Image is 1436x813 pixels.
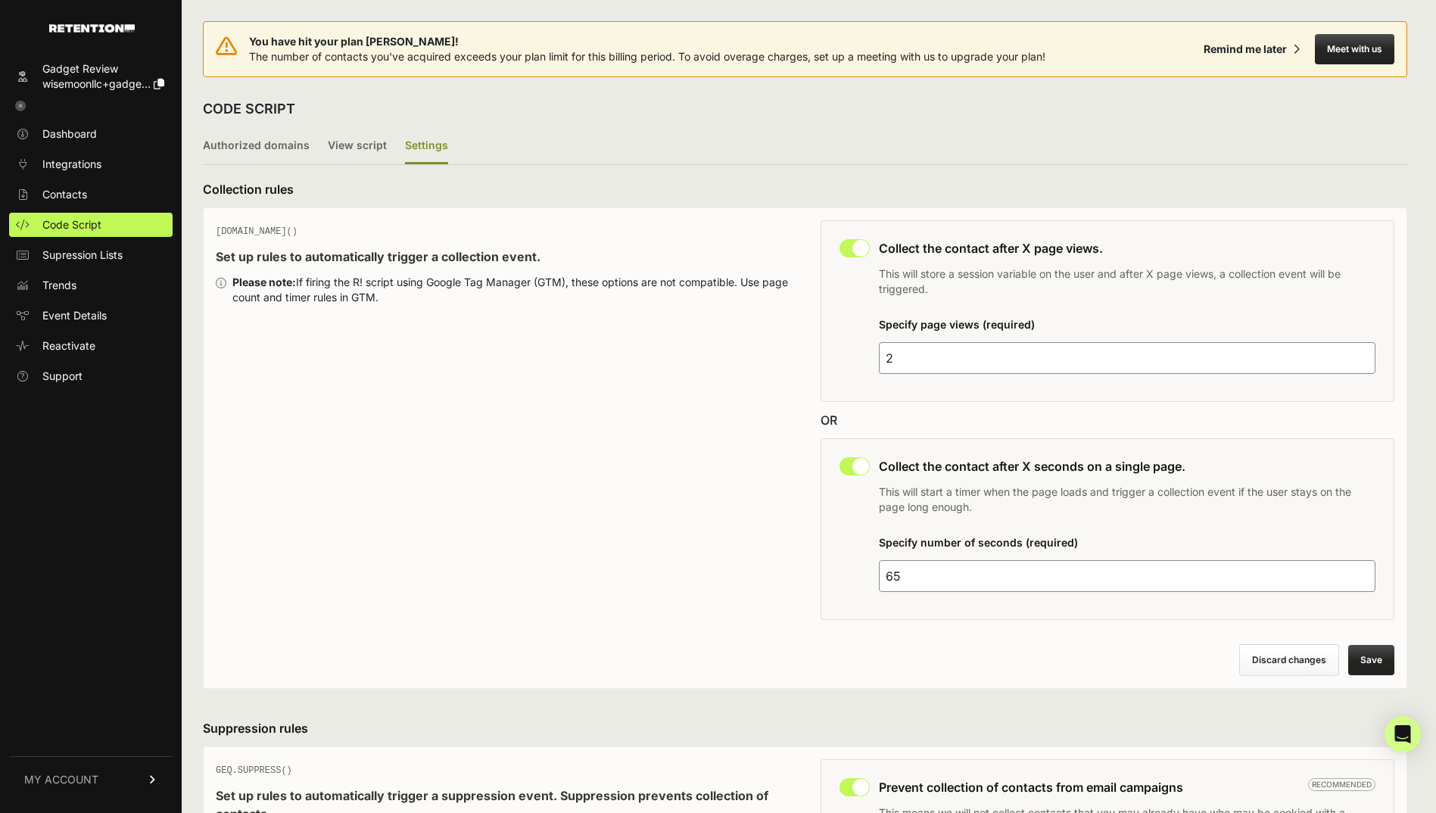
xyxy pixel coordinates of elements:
[9,152,173,176] a: Integrations
[42,338,95,354] span: Reactivate
[49,24,135,33] img: Retention.com
[42,248,123,263] span: Supression Lists
[879,266,1376,297] p: This will store a session variable on the user and after X page views, a collection event will be...
[1385,716,1421,752] div: Open Intercom Messenger
[9,57,173,96] a: Gadget Review wisemoonllc+gadge...
[9,122,173,146] a: Dashboard
[203,129,310,164] label: Authorized domains
[328,129,387,164] label: View script
[1239,644,1339,676] button: Discard changes
[42,157,101,172] span: Integrations
[42,187,87,202] span: Contacts
[42,217,101,232] span: Code Script
[232,276,296,288] strong: Please note:
[879,239,1376,257] h3: Collect the contact after X page views.
[9,243,173,267] a: Supression Lists
[9,213,173,237] a: Code Script
[216,249,540,264] strong: Set up rules to automatically trigger a collection event.
[9,273,173,297] a: Trends
[42,278,76,293] span: Trends
[879,484,1376,515] p: This will start a timer when the page loads and trigger a collection event if the user stays on t...
[203,180,1407,198] h3: Collection rules
[232,275,790,305] div: If firing the R! script using Google Tag Manager (GTM), these options are not compatible. Use pag...
[9,304,173,328] a: Event Details
[405,129,448,164] label: Settings
[9,756,173,802] a: MY ACCOUNT
[249,50,1045,63] span: The number of contacts you've acquired exceeds your plan limit for this billing period. To avoid ...
[879,342,1376,374] input: 4
[42,77,151,90] span: wisemoonllc+gadge...
[42,126,97,142] span: Dashboard
[1204,42,1287,57] div: Remind me later
[42,61,164,76] div: Gadget Review
[879,318,1035,331] label: Specify page views (required)
[1198,36,1306,63] button: Remind me later
[9,334,173,358] a: Reactivate
[203,719,1407,737] h3: Suppression rules
[821,411,1395,429] div: OR
[9,182,173,207] a: Contacts
[24,772,98,787] span: MY ACCOUNT
[1308,778,1375,791] span: Recommended
[1348,645,1394,675] button: Save
[879,457,1376,475] h3: Collect the contact after X seconds on a single page.
[216,765,292,776] span: GEQ.SUPPRESS()
[203,98,295,120] h2: CODE SCRIPT
[879,778,1376,796] h3: Prevent collection of contacts from email campaigns
[1315,34,1394,64] button: Meet with us
[42,308,107,323] span: Event Details
[249,34,1045,49] span: You have hit your plan [PERSON_NAME]!
[216,226,297,237] span: [DOMAIN_NAME]()
[9,364,173,388] a: Support
[879,536,1078,549] label: Specify number of seconds (required)
[879,560,1376,592] input: 25
[42,369,83,384] span: Support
